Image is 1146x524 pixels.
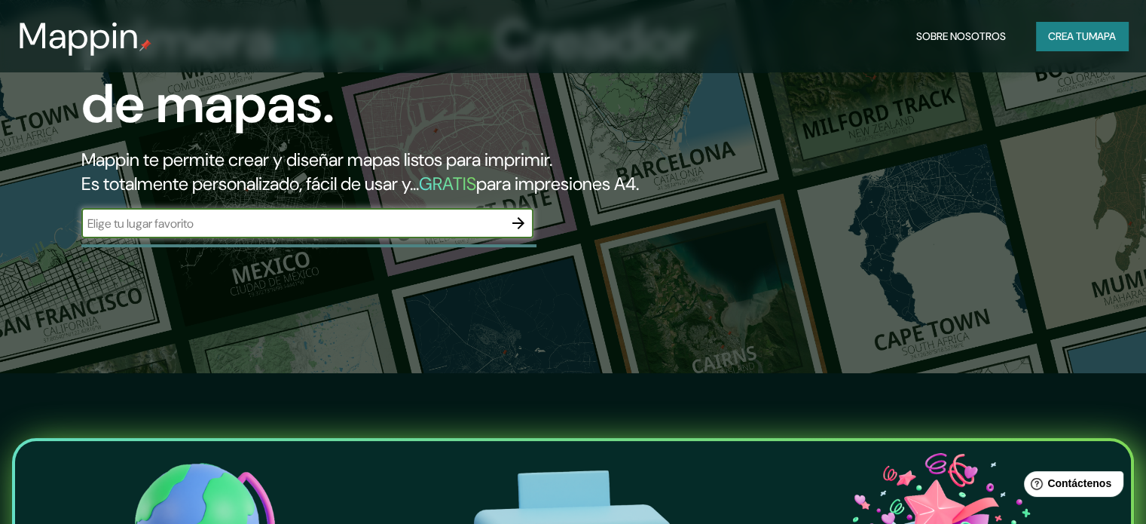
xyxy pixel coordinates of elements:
[139,39,151,51] img: pin de mapeo
[1089,29,1116,43] font: mapa
[81,148,552,171] font: Mappin te permite crear y diseñar mapas listos para imprimir.
[81,172,419,195] font: Es totalmente personalizado, fácil de usar y...
[18,12,139,60] font: Mappin
[81,215,503,232] input: Elige tu lugar favorito
[916,29,1006,43] font: Sobre nosotros
[1012,465,1129,507] iframe: Lanzador de widgets de ayuda
[910,22,1012,51] button: Sobre nosotros
[1036,22,1128,51] button: Crea tumapa
[419,172,476,195] font: GRATIS
[476,172,639,195] font: para impresiones A4.
[1048,29,1089,43] font: Crea tu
